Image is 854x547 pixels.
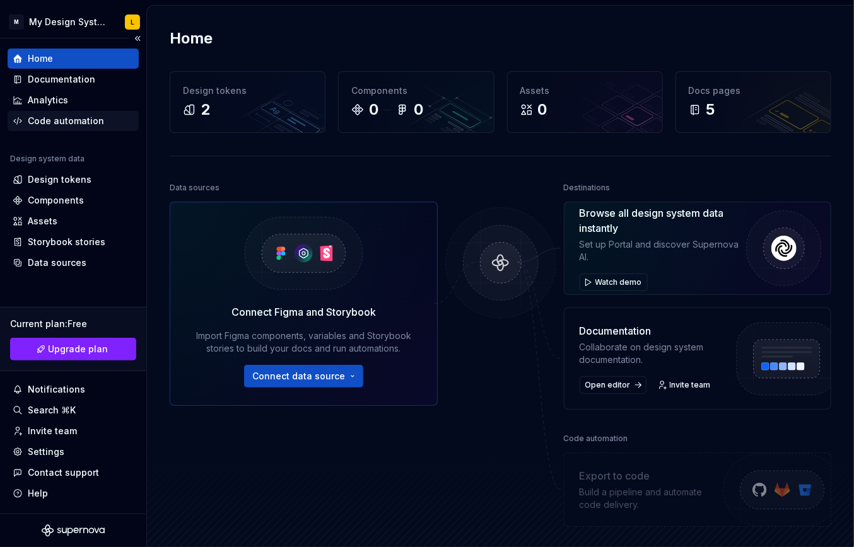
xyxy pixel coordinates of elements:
a: Data sources [8,253,139,273]
div: 0 [414,100,423,120]
a: Assets0 [507,71,663,133]
div: Collaborate on design system documentation. [580,341,725,366]
div: Design tokens [183,84,312,97]
div: 0 [369,100,378,120]
div: Docs pages [689,84,818,97]
div: 5 [706,100,715,120]
a: Invite team [654,376,717,394]
div: Analytics [28,94,68,107]
button: Contact support [8,463,139,483]
div: Code automation [28,115,104,127]
div: L [131,17,134,27]
button: Watch demo [580,273,648,291]
span: Watch demo [595,277,642,287]
a: Invite team [8,421,139,441]
a: Design tokens [8,170,139,190]
div: Assets [28,215,57,227]
a: Upgrade plan [10,338,136,360]
a: Home [8,49,139,69]
div: Browse all design system data instantly [580,205,747,236]
a: Settings [8,442,139,462]
div: Documentation [28,73,95,86]
a: Documentation [8,69,139,89]
a: Components00 [338,71,494,133]
div: Current plan : Free [10,318,136,330]
span: Open editor [585,380,631,390]
span: Invite team [670,380,711,390]
div: Connect Figma and Storybook [231,304,376,320]
div: M [9,14,24,30]
div: Data sources [28,256,86,269]
button: Connect data source [244,365,363,388]
svg: Supernova Logo [42,524,105,537]
span: Connect data source [252,370,345,383]
div: Settings [28,446,64,458]
div: 0 [538,100,547,120]
div: Contact support [28,466,99,479]
div: Import Figma components, variables and Storybook stories to build your docs and run automations. [188,330,419,355]
div: Destinations [564,179,611,197]
div: Home [28,52,53,65]
div: Build a pipeline and automate code delivery. [580,486,725,511]
button: Collapse sidebar [129,30,146,47]
a: Assets [8,211,139,231]
a: Design tokens2 [170,71,325,133]
a: Analytics [8,90,139,110]
div: Search ⌘K [28,404,76,417]
button: Search ⌘K [8,400,139,420]
a: Open editor [580,376,646,394]
div: 2 [201,100,210,120]
span: Upgrade plan [49,343,108,355]
div: Notifications [28,383,85,396]
div: Components [351,84,481,97]
a: Code automation [8,111,139,131]
div: Documentation [580,323,725,338]
div: Design tokens [28,173,91,186]
div: Data sources [170,179,219,197]
h2: Home [170,28,213,49]
div: Set up Portal and discover Supernova AI. [580,238,747,263]
a: Docs pages5 [676,71,831,133]
button: Notifications [8,379,139,400]
div: Help [28,487,48,500]
div: Design system data [10,154,85,164]
a: Components [8,190,139,210]
a: Storybook stories [8,232,139,252]
div: Code automation [564,430,628,447]
div: Assets [520,84,650,97]
div: Invite team [28,425,77,437]
div: My Design System [29,16,110,28]
button: MMy Design SystemL [3,8,144,35]
button: Help [8,483,139,504]
div: Storybook stories [28,236,105,248]
div: Components [28,194,84,207]
div: Export to code [580,468,725,483]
